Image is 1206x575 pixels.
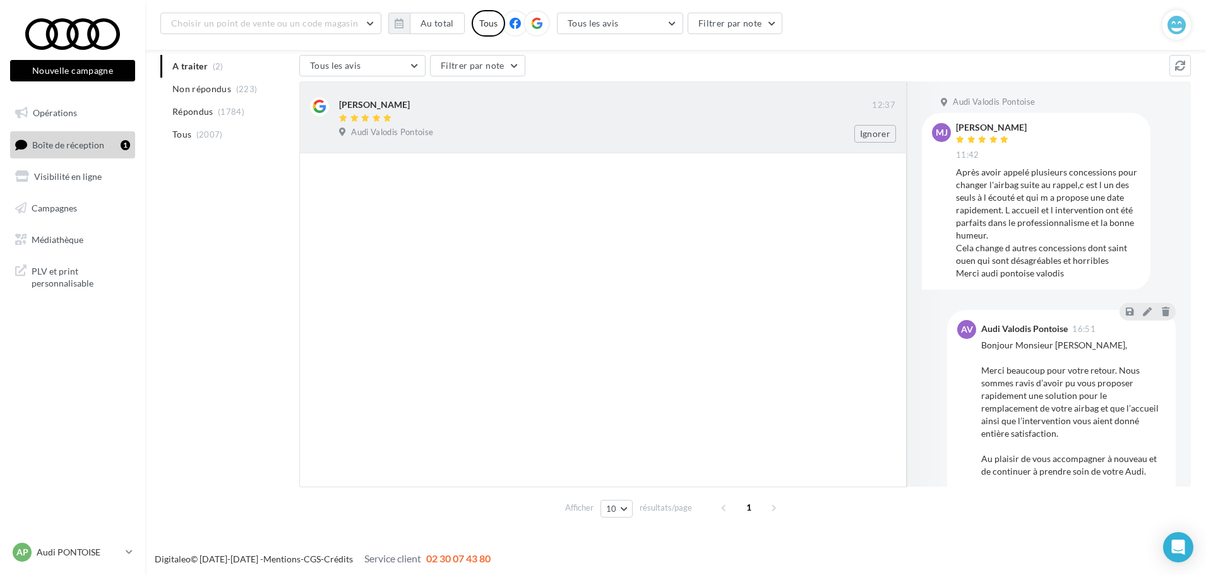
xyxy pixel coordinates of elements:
[32,139,104,150] span: Boîte de réception
[32,234,83,244] span: Médiathèque
[310,60,361,71] span: Tous les avis
[299,55,426,76] button: Tous les avis
[121,140,130,150] div: 1
[172,83,231,95] span: Non répondus
[32,263,130,290] span: PLV et print personnalisable
[172,128,191,141] span: Tous
[1072,325,1096,333] span: 16:51
[600,500,633,518] button: 10
[155,554,191,564] a: Digitaleo
[568,18,619,28] span: Tous les avis
[426,552,491,564] span: 02 30 07 43 80
[936,126,948,139] span: MJ
[956,123,1027,132] div: [PERSON_NAME]
[160,13,381,34] button: Choisir un point de vente ou un code magasin
[8,258,138,295] a: PLV et print personnalisable
[263,554,301,564] a: Mentions
[172,105,213,118] span: Répondus
[155,554,491,564] span: © [DATE]-[DATE] - - -
[388,13,465,34] button: Au total
[557,13,683,34] button: Tous les avis
[854,125,896,143] button: Ignorer
[37,546,121,559] p: Audi PONTOISE
[981,339,1166,503] div: Bonjour Monsieur [PERSON_NAME], Merci beaucoup pour votre retour. Nous sommes ravis d’avoir pu vo...
[351,127,433,138] span: Audi Valodis Pontoise
[953,97,1035,108] span: Audi Valodis Pontoise
[640,502,692,514] span: résultats/page
[196,129,223,139] span: (2007)
[472,10,505,37] div: Tous
[956,150,979,161] span: 11:42
[956,166,1140,280] div: Après avoir appelé plusieurs concessions pour changer l'airbag suite au rappel,c est l un des seu...
[1163,532,1193,562] div: Open Intercom Messenger
[16,546,28,559] span: AP
[565,502,594,514] span: Afficher
[324,554,353,564] a: Crédits
[981,324,1068,333] div: Audi Valodis Pontoise
[304,554,321,564] a: CGS
[339,98,410,111] div: [PERSON_NAME]
[218,107,244,117] span: (1784)
[10,540,135,564] a: AP Audi PONTOISE
[8,100,138,126] a: Opérations
[8,195,138,222] a: Campagnes
[171,18,358,28] span: Choisir un point de vente ou un code magasin
[872,100,895,111] span: 12:37
[364,552,421,564] span: Service client
[8,131,138,158] a: Boîte de réception1
[8,163,138,190] a: Visibilité en ligne
[32,203,77,213] span: Campagnes
[410,13,465,34] button: Au total
[739,497,759,518] span: 1
[688,13,783,34] button: Filtrer par note
[8,227,138,253] a: Médiathèque
[961,323,973,336] span: AV
[236,84,258,94] span: (223)
[34,171,102,182] span: Visibilité en ligne
[606,504,617,514] span: 10
[10,60,135,81] button: Nouvelle campagne
[430,55,525,76] button: Filtrer par note
[33,107,77,118] span: Opérations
